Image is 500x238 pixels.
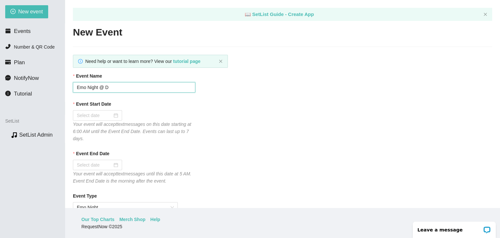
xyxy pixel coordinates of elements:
span: Need help or want to learn more? View our [85,59,201,64]
span: New event [18,7,43,16]
span: Tutorial [14,91,32,97]
button: close [219,59,223,64]
span: Events [14,28,31,34]
a: Merch Shop [119,216,146,223]
span: close [483,12,487,16]
span: NotifyNow [14,75,39,81]
a: Our Top Charts [81,216,115,223]
span: info-circle [5,91,11,96]
i: Your event will accept text messages on this date starting at 6:00 AM until the Event End Date. E... [73,122,191,141]
input: Select date [77,112,112,119]
span: Plan [14,59,25,66]
b: Event End Date [76,150,109,157]
i: Your event will accept text messages until this date at 5 AM. Event End Date is the morning after... [73,171,191,184]
div: RequestNow © 2025 [81,223,482,230]
button: plus-circleNew event [5,5,48,18]
input: Select date [77,161,112,169]
a: tutorial page [173,59,201,64]
span: info-circle [78,59,83,64]
button: close [483,12,487,17]
iframe: LiveChat chat widget [409,217,500,238]
span: phone [5,44,11,49]
span: message [5,75,11,81]
span: laptop [245,11,251,17]
span: plus-circle [10,9,16,15]
b: Event Name [76,72,102,80]
a: Help [150,216,160,223]
span: calendar [5,28,11,34]
b: Event Type [73,192,97,200]
h2: New Event [73,26,492,39]
a: laptop SetList Guide - Create App [245,11,314,17]
a: SetList Admin [19,132,53,138]
b: Event Start Date [76,100,111,108]
span: Emo Night [77,202,174,212]
span: Number & QR Code [14,44,55,50]
span: credit-card [5,59,11,65]
input: Janet's and Mark's Wedding [73,82,195,93]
